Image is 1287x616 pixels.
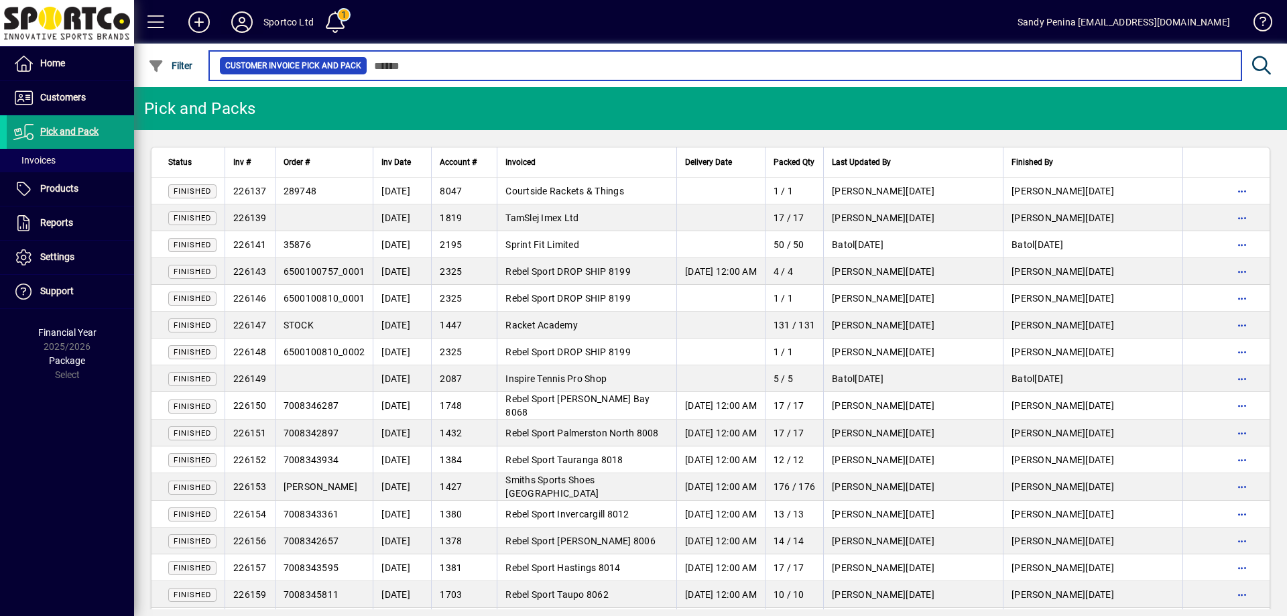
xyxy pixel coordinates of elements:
[1012,589,1085,600] span: [PERSON_NAME]
[1003,204,1182,231] td: [DATE]
[373,204,431,231] td: [DATE]
[13,155,56,166] span: Invoices
[505,454,623,465] span: Rebel Sport Tauranga 8018
[7,149,134,172] a: Invoices
[1231,341,1253,363] button: More options
[1231,422,1253,444] button: More options
[1012,293,1085,304] span: [PERSON_NAME]
[765,231,823,258] td: 50 / 50
[1012,428,1085,438] span: [PERSON_NAME]
[440,428,462,438] span: 1432
[823,501,1003,528] td: [DATE]
[685,155,732,170] span: Delivery Date
[174,537,211,546] span: Finished
[823,231,1003,258] td: [DATE]
[233,481,267,492] span: 226153
[1003,581,1182,608] td: [DATE]
[676,473,765,501] td: [DATE] 12:00 AM
[1018,11,1230,33] div: Sandy Penina [EMAIL_ADDRESS][DOMAIN_NAME]
[174,591,211,599] span: Finished
[823,392,1003,420] td: [DATE]
[284,481,357,492] span: [PERSON_NAME]
[373,581,431,608] td: [DATE]
[505,212,578,223] span: TamSlej Imex Ltd
[505,293,631,304] span: Rebel Sport DROP SHIP 8199
[373,312,431,338] td: [DATE]
[440,293,462,304] span: 2325
[373,178,431,204] td: [DATE]
[765,204,823,231] td: 17 / 17
[832,400,906,411] span: [PERSON_NAME]
[832,239,855,250] span: Batol
[1003,338,1182,365] td: [DATE]
[174,483,211,492] span: Finished
[233,509,267,519] span: 226154
[823,581,1003,608] td: [DATE]
[765,258,823,285] td: 4 / 4
[505,155,536,170] span: Invoiced
[440,320,462,330] span: 1447
[505,347,631,357] span: Rebel Sport DROP SHIP 8199
[440,400,462,411] span: 1748
[832,562,906,573] span: [PERSON_NAME]
[40,251,74,262] span: Settings
[1012,212,1085,223] span: [PERSON_NAME]
[284,155,365,170] div: Order #
[1003,285,1182,312] td: [DATE]
[1012,155,1053,170] span: Finished By
[174,375,211,383] span: Finished
[38,327,97,338] span: Financial Year
[40,183,78,194] span: Products
[1231,557,1253,578] button: More options
[1003,392,1182,420] td: [DATE]
[225,59,361,72] span: Customer Invoice Pick and Pack
[676,528,765,554] td: [DATE] 12:00 AM
[832,212,906,223] span: [PERSON_NAME]
[381,155,411,170] span: Inv Date
[174,348,211,357] span: Finished
[765,473,823,501] td: 176 / 176
[440,212,462,223] span: 1819
[440,155,477,170] span: Account #
[263,11,314,33] div: Sportco Ltd
[1012,373,1034,384] span: Batol
[505,509,629,519] span: Rebel Sport Invercargill 8012
[832,481,906,492] span: [PERSON_NAME]
[284,155,310,170] span: Order #
[440,186,462,196] span: 8047
[174,456,211,465] span: Finished
[1003,420,1182,446] td: [DATE]
[233,320,267,330] span: 226147
[440,562,462,573] span: 1381
[440,373,462,384] span: 2087
[1003,231,1182,258] td: [DATE]
[1012,266,1085,277] span: [PERSON_NAME]
[440,454,462,465] span: 1384
[1012,186,1085,196] span: [PERSON_NAME]
[381,155,423,170] div: Inv Date
[40,92,86,103] span: Customers
[1003,178,1182,204] td: [DATE]
[373,258,431,285] td: [DATE]
[832,428,906,438] span: [PERSON_NAME]
[832,266,906,277] span: [PERSON_NAME]
[440,589,462,600] span: 1703
[7,241,134,274] a: Settings
[1231,180,1253,202] button: More options
[1012,562,1085,573] span: [PERSON_NAME]
[7,275,134,308] a: Support
[832,536,906,546] span: [PERSON_NAME]
[1003,365,1182,392] td: [DATE]
[7,206,134,240] a: Reports
[233,347,267,357] span: 226148
[284,400,339,411] span: 7008346287
[284,562,339,573] span: 7008343595
[284,454,339,465] span: 7008343934
[676,446,765,473] td: [DATE] 12:00 AM
[823,528,1003,554] td: [DATE]
[174,187,211,196] span: Finished
[1003,258,1182,285] td: [DATE]
[765,501,823,528] td: 13 / 13
[233,266,267,277] span: 226143
[373,528,431,554] td: [DATE]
